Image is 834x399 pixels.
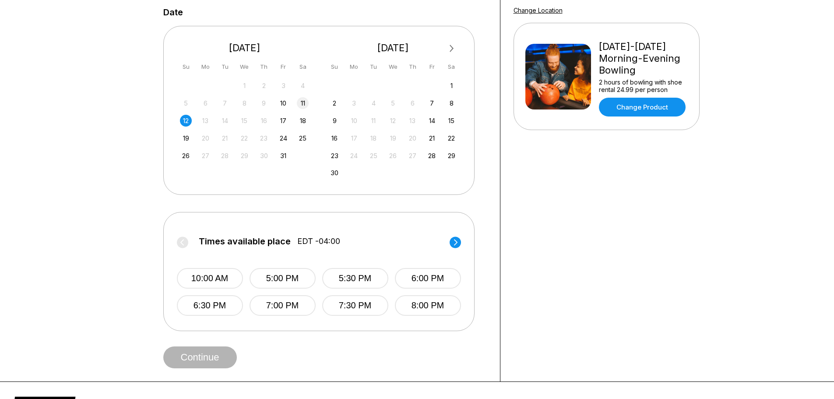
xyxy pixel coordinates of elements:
div: Not available Wednesday, November 12th, 2025 [387,115,399,127]
button: 10:00 AM [177,268,243,289]
div: [DATE] [325,42,461,54]
div: Not available Wednesday, October 1st, 2025 [239,80,250,92]
div: Not available Monday, November 10th, 2025 [348,115,360,127]
div: Not available Tuesday, October 21st, 2025 [219,132,231,144]
div: Not available Monday, November 3rd, 2025 [348,97,360,109]
div: Not available Wednesday, November 5th, 2025 [387,97,399,109]
label: Date [163,7,183,17]
div: Not available Thursday, November 13th, 2025 [407,115,419,127]
div: Fr [426,61,438,73]
div: Mo [200,61,211,73]
div: Choose Sunday, November 9th, 2025 [329,115,341,127]
div: Not available Tuesday, November 18th, 2025 [368,132,380,144]
div: Choose Saturday, November 15th, 2025 [446,115,457,127]
a: Change Product [599,98,686,117]
div: Choose Sunday, November 2nd, 2025 [329,97,341,109]
div: Fr [278,61,289,73]
button: 7:00 PM [250,295,316,316]
div: Choose Sunday, November 16th, 2025 [329,132,341,144]
button: 8:00 PM [395,295,461,316]
div: month 2025-10 [179,79,310,162]
div: Choose Sunday, October 19th, 2025 [180,132,192,144]
div: Mo [348,61,360,73]
div: Not available Wednesday, October 15th, 2025 [239,115,250,127]
div: Not available Tuesday, October 28th, 2025 [219,150,231,162]
div: Not available Monday, October 20th, 2025 [200,132,211,144]
div: Choose Friday, October 24th, 2025 [278,132,289,144]
div: Not available Tuesday, November 25th, 2025 [368,150,380,162]
div: Choose Saturday, October 25th, 2025 [297,132,309,144]
div: Not available Friday, October 3rd, 2025 [278,80,289,92]
div: Not available Thursday, October 9th, 2025 [258,97,270,109]
div: Not available Wednesday, November 26th, 2025 [387,150,399,162]
div: [DATE]-[DATE] Morning-Evening Bowling [599,41,688,76]
div: Not available Sunday, October 5th, 2025 [180,97,192,109]
div: Not available Tuesday, November 4th, 2025 [368,97,380,109]
div: Not available Thursday, October 30th, 2025 [258,150,270,162]
div: Choose Friday, October 10th, 2025 [278,97,289,109]
div: Choose Friday, November 14th, 2025 [426,115,438,127]
div: Choose Saturday, November 22nd, 2025 [446,132,457,144]
button: 6:00 PM [395,268,461,289]
div: Choose Friday, October 17th, 2025 [278,115,289,127]
div: Choose Friday, November 28th, 2025 [426,150,438,162]
div: Not available Thursday, November 6th, 2025 [407,97,419,109]
button: 7:30 PM [322,295,388,316]
div: Sa [446,61,457,73]
button: Next Month [445,42,459,56]
div: Not available Wednesday, October 8th, 2025 [239,97,250,109]
button: 5:00 PM [250,268,316,289]
div: Tu [219,61,231,73]
div: Not available Tuesday, October 7th, 2025 [219,97,231,109]
div: Not available Monday, October 6th, 2025 [200,97,211,109]
div: Not available Thursday, November 27th, 2025 [407,150,419,162]
div: Not available Monday, October 13th, 2025 [200,115,211,127]
div: We [387,61,399,73]
div: Not available Saturday, October 4th, 2025 [297,80,309,92]
div: Choose Sunday, October 12th, 2025 [180,115,192,127]
div: Choose Saturday, October 18th, 2025 [297,115,309,127]
div: Su [329,61,341,73]
div: Not available Wednesday, November 19th, 2025 [387,132,399,144]
div: [DATE] [177,42,313,54]
span: EDT -04:00 [297,237,340,246]
button: 6:30 PM [177,295,243,316]
div: Not available Monday, November 17th, 2025 [348,132,360,144]
div: Not available Tuesday, October 14th, 2025 [219,115,231,127]
div: Choose Sunday, November 30th, 2025 [329,167,341,179]
div: Not available Monday, November 24th, 2025 [348,150,360,162]
button: 5:30 PM [322,268,388,289]
div: 2 hours of bowling with shoe rental 24.99 per person [599,78,688,93]
div: Choose Friday, November 7th, 2025 [426,97,438,109]
div: Not available Thursday, October 23rd, 2025 [258,132,270,144]
img: Friday-Sunday Morning-Evening Bowling [525,44,591,109]
div: Tu [368,61,380,73]
div: Choose Friday, November 21st, 2025 [426,132,438,144]
div: Choose Saturday, November 8th, 2025 [446,97,457,109]
div: Not available Wednesday, October 29th, 2025 [239,150,250,162]
div: Choose Saturday, October 11th, 2025 [297,97,309,109]
div: month 2025-11 [327,79,459,179]
div: Choose Sunday, November 23rd, 2025 [329,150,341,162]
span: Times available place [199,237,291,246]
div: Not available Wednesday, October 22nd, 2025 [239,132,250,144]
div: Choose Saturday, November 29th, 2025 [446,150,457,162]
div: Not available Thursday, October 2nd, 2025 [258,80,270,92]
a: Change Location [514,7,563,14]
div: Th [407,61,419,73]
div: Sa [297,61,309,73]
div: Not available Thursday, October 16th, 2025 [258,115,270,127]
div: Not available Monday, October 27th, 2025 [200,150,211,162]
div: We [239,61,250,73]
div: Choose Sunday, October 26th, 2025 [180,150,192,162]
div: Not available Thursday, November 20th, 2025 [407,132,419,144]
div: Th [258,61,270,73]
div: Not available Tuesday, November 11th, 2025 [368,115,380,127]
div: Su [180,61,192,73]
div: Choose Saturday, November 1st, 2025 [446,80,457,92]
div: Choose Friday, October 31st, 2025 [278,150,289,162]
